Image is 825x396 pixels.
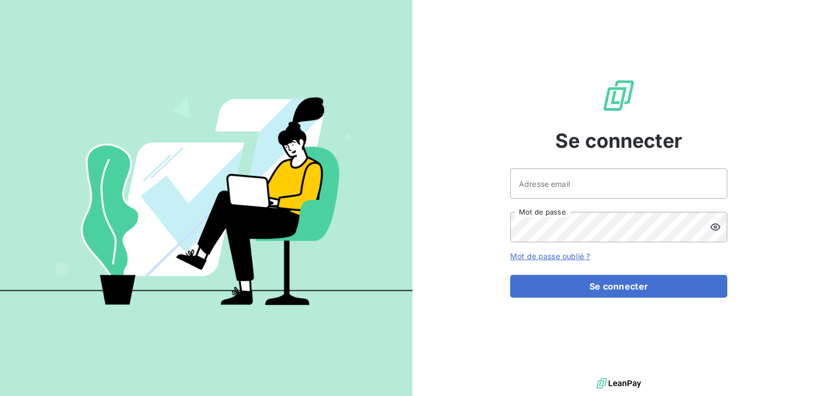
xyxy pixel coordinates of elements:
[510,275,727,298] button: Se connecter
[596,375,641,392] img: logo
[601,78,636,113] img: Logo LeanPay
[555,126,682,155] span: Se connecter
[510,252,590,261] a: Mot de passe oublié ?
[510,168,727,199] input: placeholder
